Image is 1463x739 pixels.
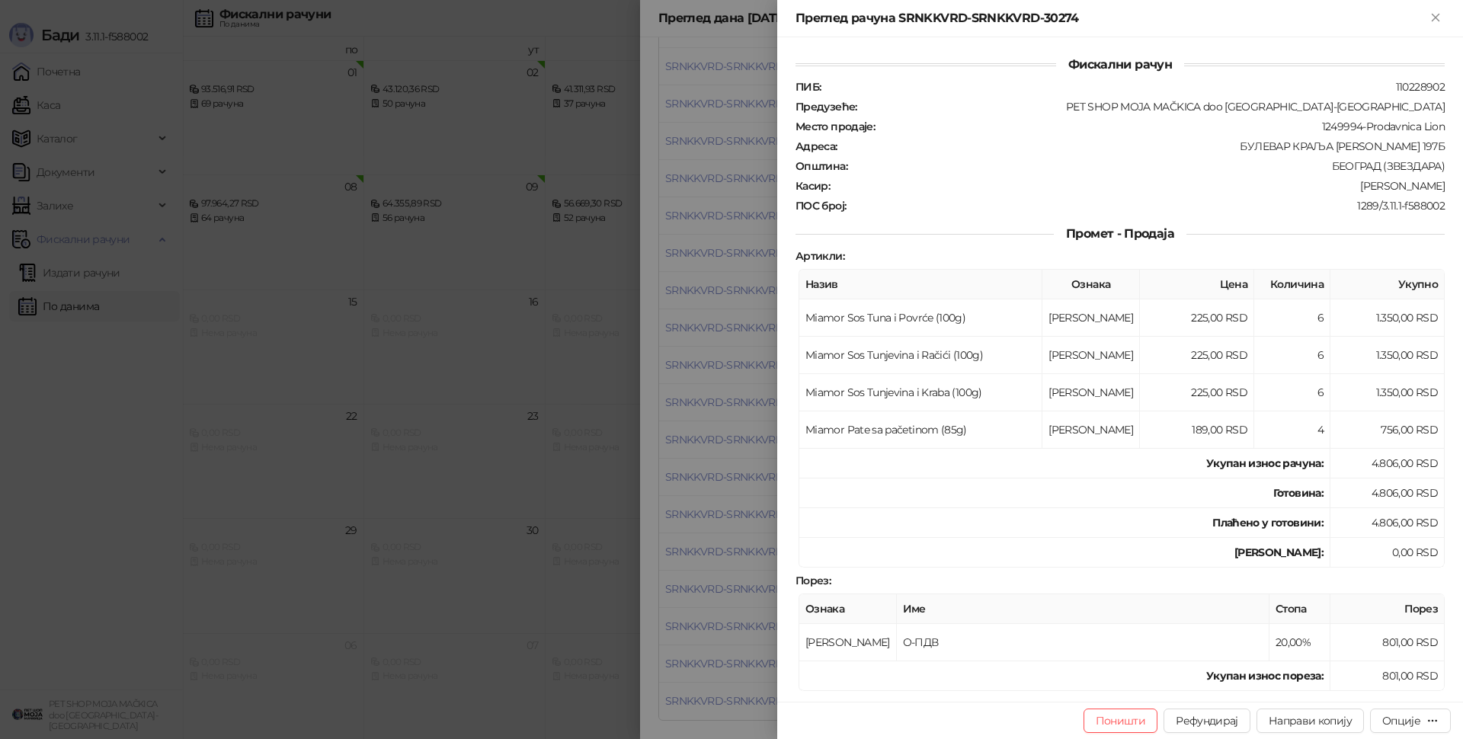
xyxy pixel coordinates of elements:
td: Miamor Sos Tunjevina i Kraba (100g) [799,374,1042,411]
span: Направи копију [1269,714,1352,728]
td: 4 [1254,411,1330,449]
td: 4.806,00 RSD [1330,478,1445,508]
th: Укупно [1330,270,1445,299]
td: 4.806,00 RSD [1330,449,1445,478]
th: Ознака [1042,270,1140,299]
strong: ПИБ : [796,80,821,94]
td: Miamor Sos Tuna i Povrće (100g) [799,299,1042,337]
td: 1.350,00 RSD [1330,337,1445,374]
div: 1289/3.11.1-f588002 [847,199,1446,213]
button: Close [1426,9,1445,27]
div: [PERSON_NAME] [831,179,1446,193]
th: Назив [799,270,1042,299]
strong: Укупан износ пореза: [1206,669,1324,683]
td: 6 [1254,374,1330,411]
td: 6 [1254,299,1330,337]
strong: Плаћено у готовини: [1212,516,1324,529]
th: Цена [1140,270,1254,299]
strong: Адреса : [796,139,837,153]
strong: ПОС број : [796,199,846,213]
strong: Касир : [796,179,830,193]
div: БЕОГРАД (ЗВЕЗДАРА) [849,159,1446,173]
strong: Артикли : [796,249,844,263]
td: 225,00 RSD [1140,374,1254,411]
th: Стопа [1269,594,1330,624]
td: 225,00 RSD [1140,299,1254,337]
td: 20,00% [1269,624,1330,661]
button: Направи копију [1257,709,1364,733]
strong: Укупан износ рачуна : [1206,456,1324,470]
td: [PERSON_NAME] [1042,299,1140,337]
td: [PERSON_NAME] [1042,374,1140,411]
td: 225,00 RSD [1140,337,1254,374]
div: Опције [1382,714,1420,728]
td: 4.806,00 RSD [1330,508,1445,538]
td: Miamor Sos Tunjevina i Račići (100g) [799,337,1042,374]
td: 6 [1254,337,1330,374]
th: Име [897,594,1269,624]
td: 801,00 RSD [1330,624,1445,661]
span: Промет - Продаја [1054,226,1186,241]
td: 1.350,00 RSD [1330,374,1445,411]
td: [PERSON_NAME] [799,624,897,661]
button: Поништи [1084,709,1158,733]
div: 110228902 [822,80,1446,94]
button: Рефундирај [1164,709,1250,733]
div: PET SHOP MOJA MAČKICA doo [GEOGRAPHIC_DATA]-[GEOGRAPHIC_DATA] [859,100,1446,114]
strong: [PERSON_NAME]: [1234,545,1324,559]
button: Опције [1370,709,1451,733]
strong: Порез : [796,574,831,587]
div: 1249994-Prodavnica Lion [876,120,1446,133]
td: 189,00 RSD [1140,411,1254,449]
td: [PERSON_NAME] [1042,411,1140,449]
td: [PERSON_NAME] [1042,337,1140,374]
span: Фискални рачун [1056,57,1184,72]
div: Преглед рачуна SRNKKVRD-SRNKKVRD-30274 [796,9,1426,27]
th: Количина [1254,270,1330,299]
strong: Предузеће : [796,100,857,114]
td: 1.350,00 RSD [1330,299,1445,337]
td: О-ПДВ [897,624,1269,661]
th: Ознака [799,594,897,624]
div: БУЛЕВАР КРАЉА [PERSON_NAME] 197Б [839,139,1446,153]
td: 801,00 RSD [1330,661,1445,691]
td: 756,00 RSD [1330,411,1445,449]
strong: Место продаје : [796,120,875,133]
th: Порез [1330,594,1445,624]
td: Miamor Pate sa pačetinom (85g) [799,411,1042,449]
strong: Општина : [796,159,847,173]
strong: Готовина : [1273,486,1324,500]
td: 0,00 RSD [1330,538,1445,568]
